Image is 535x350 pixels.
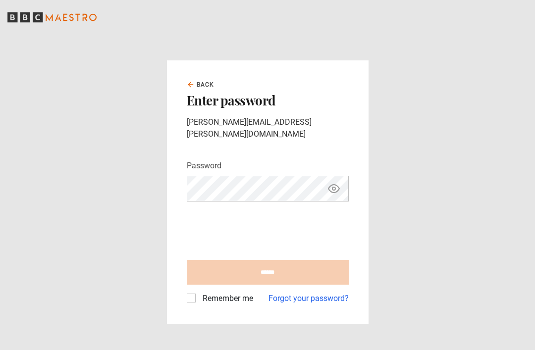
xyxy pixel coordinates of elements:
[187,160,221,172] label: Password
[187,80,214,89] a: Back
[187,209,337,248] iframe: reCAPTCHA
[268,293,349,304] a: Forgot your password?
[325,180,342,198] button: Show password
[187,93,349,108] h2: Enter password
[199,293,253,304] label: Remember me
[187,116,349,140] p: [PERSON_NAME][EMAIL_ADDRESS][PERSON_NAME][DOMAIN_NAME]
[197,80,214,89] span: Back
[7,10,97,25] svg: BBC Maestro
